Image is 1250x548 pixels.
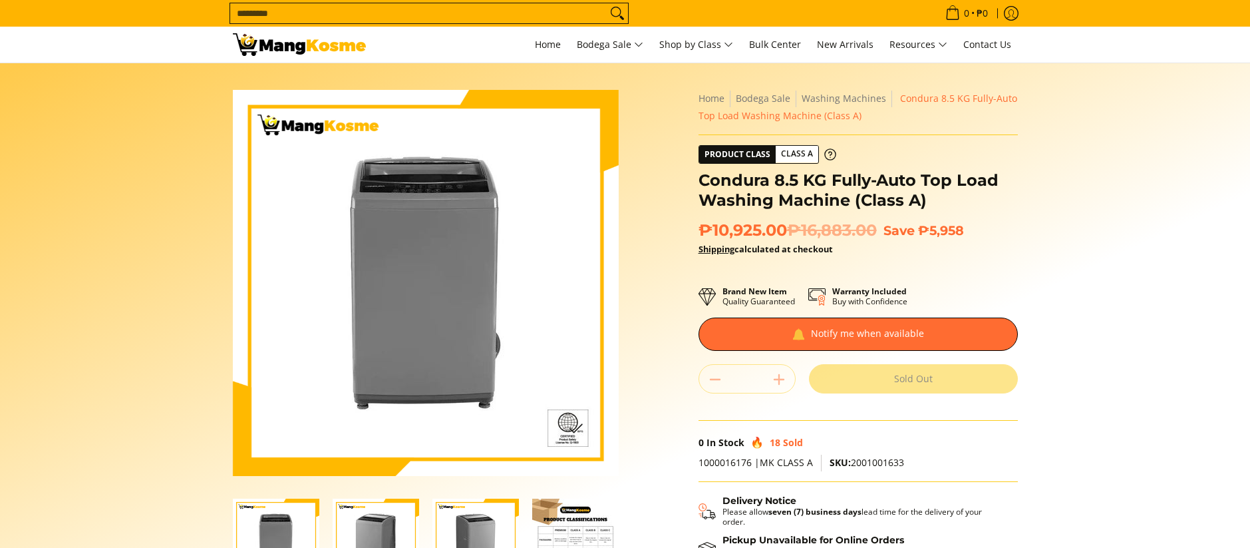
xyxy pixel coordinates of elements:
nav: Breadcrumbs [699,90,1018,125]
a: Home [699,92,724,105]
p: Please allow lead time for the delivery of your order. [722,507,1005,527]
a: New Arrivals [810,27,880,63]
span: SKU: [830,456,851,469]
img: condura-top-load-automatic-washing-machine-8.5-kilos-front-view-mang-kosme [233,90,619,476]
a: Product Class Class A [699,145,836,164]
span: Contact Us [963,38,1011,51]
strong: Warranty Included [832,286,907,297]
a: Home [528,27,567,63]
img: Condura 8.5 KG Fully-Auto Top Load Washing Machine (Class A) | Mang Kosme [233,33,366,56]
p: Quality Guaranteed [722,286,795,306]
strong: Pickup Unavailable for Online Orders [722,534,904,546]
span: Class A [776,146,818,162]
span: Sold [783,436,803,449]
span: ₱5,958 [918,222,964,238]
strong: calculated at checkout [699,243,833,255]
span: 18 [770,436,780,449]
span: Shop by Class [659,37,733,53]
span: • [941,6,992,21]
a: Bulk Center [742,27,808,63]
span: 2001001633 [830,456,904,469]
span: New Arrivals [817,38,873,51]
span: 1000016176 |MK CLASS A [699,456,813,469]
a: Resources [883,27,954,63]
span: Save [883,222,915,238]
strong: Delivery Notice [722,495,796,507]
button: Search [607,3,628,23]
a: Shop by Class [653,27,740,63]
span: ₱0 [975,9,990,18]
span: 0 [962,9,971,18]
nav: Main Menu [379,27,1018,63]
a: Bodega Sale [570,27,650,63]
span: Home [535,38,561,51]
span: Bulk Center [749,38,801,51]
span: Resources [889,37,947,53]
span: 0 [699,436,704,449]
span: Condura 8.5 KG Fully-Auto Top Load Washing Machine (Class A) [699,92,1017,122]
p: Buy with Confidence [832,286,907,306]
strong: seven (7) business days [768,506,861,517]
a: Washing Machines [802,92,886,105]
h1: Condura 8.5 KG Fully-Auto Top Load Washing Machine (Class A) [699,170,1018,210]
span: Bodega Sale [577,37,643,53]
a: Shipping [699,243,734,255]
button: Shipping & Delivery [699,495,1005,527]
del: ₱16,883.00 [787,220,877,240]
strong: Brand New Item [722,286,787,297]
a: Bodega Sale [736,92,790,105]
span: Product Class [699,146,776,163]
span: In Stock [706,436,744,449]
span: ₱10,925.00 [699,220,877,240]
a: Contact Us [957,27,1018,63]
